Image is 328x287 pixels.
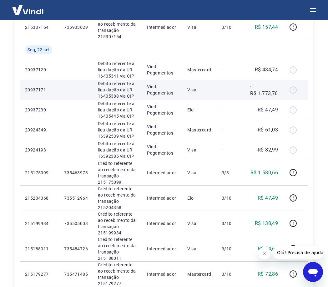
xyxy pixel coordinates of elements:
p: Visa [187,24,212,30]
img: Vindi [8,0,48,19]
p: 3/10 [222,24,240,30]
p: R$ 1.580,66 [250,169,278,177]
span: Seg, 22 set [28,47,50,53]
p: 20924193 [25,147,54,153]
p: -R$ 1.773,76 [250,82,278,97]
p: Crédito referente ao recebimento da transação 215307154 [98,15,137,40]
p: - [222,107,240,113]
p: 215204368 [25,195,54,201]
p: - [222,127,240,133]
p: Crédito referente ao recebimento da transação 215204368 [98,186,137,211]
p: Intermediador [147,24,177,30]
p: 3/10 [222,246,240,252]
p: - [222,87,240,93]
p: R$ 138,49 [255,220,278,227]
p: Elo [187,107,212,113]
p: Vindi Pagamentos [147,144,177,156]
p: 3/10 [222,271,240,277]
p: Intermediador [147,170,177,176]
iframe: Botão para abrir a janela de mensagens [303,262,323,282]
p: Visa [187,170,212,176]
p: Mastercard [187,127,212,133]
p: 3/3 [222,170,240,176]
p: 20937171 [25,87,54,93]
p: 215199934 [25,220,54,227]
p: -R$ 434,74 [253,66,278,74]
p: Visa [187,147,212,153]
p: 215188011 [25,246,54,252]
p: 215307154 [25,24,54,30]
iframe: Mensagem da empresa [273,246,323,259]
p: Mastercard [187,271,212,277]
p: Mastercard [187,67,212,73]
p: Débito referente à liquidação da UR 16392539 via CIP [98,120,137,139]
p: Crédito referente ao recebimento da transação 215175099 [98,160,137,185]
p: -R$ 47,49 [256,106,278,114]
p: 3/10 [222,195,240,201]
p: Intermediador [147,220,177,227]
span: Olá! Precisa de ajuda? [4,4,53,9]
p: 735463973 [64,170,88,176]
p: R$ 54,61 [258,245,278,253]
p: Crédito referente ao recebimento da transação 215188011 [98,236,137,261]
p: -R$ 61,03 [256,126,278,134]
p: R$ 47,49 [258,194,278,202]
p: Visa [187,87,212,93]
p: 20937120 [25,67,54,73]
p: Elo [187,195,212,201]
p: 20924349 [25,127,54,133]
p: 20937230 [25,107,54,113]
p: Débito referente à liquidação da UR 16405341 via CIP [98,60,137,79]
p: Débito referente à liquidação da UR 16392385 via CIP [98,141,137,159]
p: -R$ 82,99 [256,146,278,154]
p: Vindi Pagamentos [147,64,177,76]
p: Vindi Pagamentos [147,124,177,136]
p: Intermediador [147,195,177,201]
p: R$ 157,44 [255,23,278,31]
p: Débito referente à liquidação da UR 16405445 via CIP [98,100,137,119]
p: Intermediador [147,246,177,252]
p: Crédito referente ao recebimento da transação 215199934 [98,211,137,236]
p: - [222,67,240,73]
p: Vindi Pagamentos [147,84,177,96]
p: Visa [187,246,212,252]
p: 735505003 [64,220,88,227]
p: 735933629 [64,24,88,30]
p: 735471485 [64,271,88,277]
p: 215175099 [25,170,54,176]
p: R$ 72,86 [258,270,278,278]
p: Débito referente à liquidação da UR 16405388 via CIP [98,80,137,99]
iframe: Fechar mensagem [258,247,271,259]
p: 735512964 [64,195,88,201]
p: Vindi Pagamentos [147,104,177,116]
p: 215179277 [25,271,54,277]
p: 735484726 [64,246,88,252]
p: 3/10 [222,220,240,227]
p: - [222,147,240,153]
p: Visa [187,220,212,227]
p: Crédito referente ao recebimento da transação 215179277 [98,262,137,287]
p: Intermediador [147,271,177,277]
